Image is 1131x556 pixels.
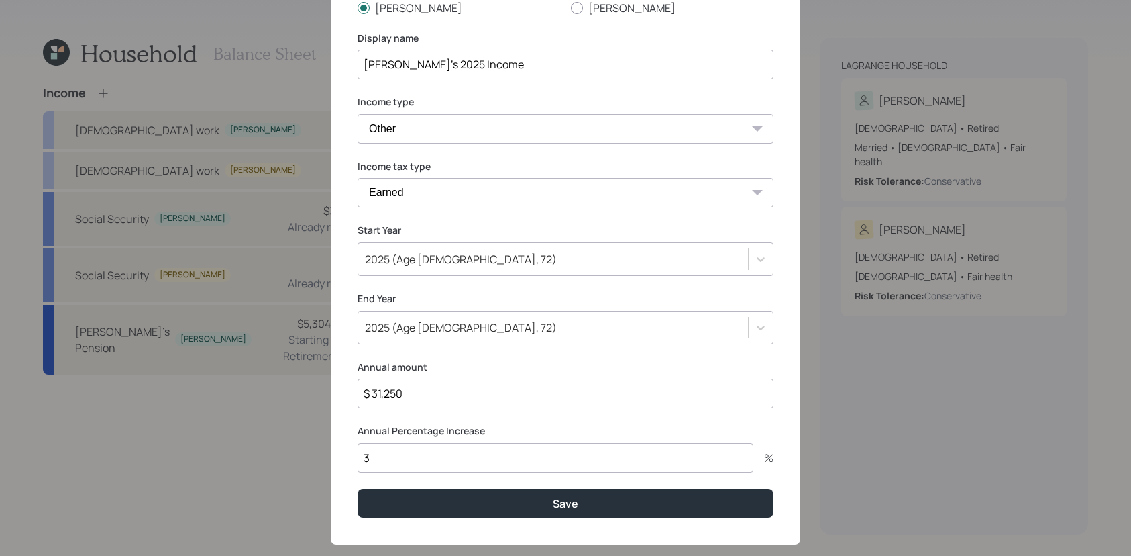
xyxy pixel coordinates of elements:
[358,292,773,306] label: End Year
[553,496,578,511] div: Save
[358,224,773,237] label: Start Year
[358,424,773,438] label: Annual Percentage Increase
[753,453,773,463] div: %
[358,95,773,109] label: Income type
[358,160,773,173] label: Income tax type
[358,489,773,518] button: Save
[358,361,773,374] label: Annual amount
[358,32,773,45] label: Display name
[358,1,560,15] label: [PERSON_NAME]
[365,320,557,335] div: 2025 (Age [DEMOGRAPHIC_DATA], 72)
[365,252,557,267] div: 2025 (Age [DEMOGRAPHIC_DATA], 72)
[571,1,773,15] label: [PERSON_NAME]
